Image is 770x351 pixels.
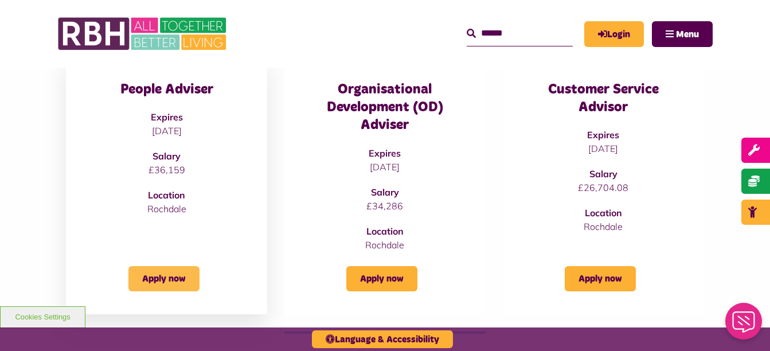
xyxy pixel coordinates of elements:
strong: Salary [371,186,399,198]
a: Apply now [346,266,417,291]
button: Navigation [652,21,713,47]
p: Rochdale [526,220,681,233]
img: RBH [57,11,229,56]
p: £34,286 [307,199,463,213]
strong: Location [148,189,185,201]
button: Language & Accessibility [312,330,453,348]
a: MyRBH [584,21,644,47]
p: £26,704.08 [526,181,681,194]
a: Apply now [565,266,636,291]
h3: Customer Service Advisor [526,81,681,116]
p: [DATE] [526,142,681,155]
p: Rochdale [307,238,463,252]
strong: Expires [151,111,183,123]
p: Rochdale [89,202,244,216]
p: [DATE] [307,160,463,174]
h3: People Adviser [89,81,244,99]
p: [DATE] [89,124,244,138]
strong: Salary [153,150,181,162]
p: £36,159 [89,163,244,177]
iframe: Netcall Web Assistant for live chat [718,299,770,351]
input: Search [467,21,573,46]
strong: Location [366,225,404,237]
strong: Salary [589,168,617,180]
a: Apply now [128,266,200,291]
h3: Organisational Development (OD) Adviser [307,81,463,135]
strong: Location [585,207,622,219]
strong: Expires [369,147,401,159]
strong: Expires [587,129,619,141]
span: Menu [676,30,699,39]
